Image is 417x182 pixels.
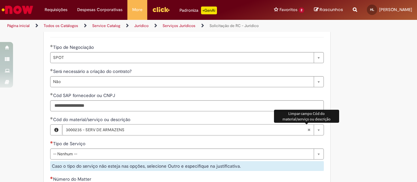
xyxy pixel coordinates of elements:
a: Todos os Catálogos [44,23,78,28]
span: HL [370,7,374,12]
input: Cód SAP fornecedor ou CNPJ [50,100,324,111]
img: ServiceNow [1,3,34,16]
span: Tipo de Serviço [53,141,87,147]
span: Requisições [45,7,67,13]
span: Rascunhos [320,7,343,13]
span: Número do Matter [53,176,93,182]
a: Jurídico [134,23,149,28]
ul: Trilhas de página [5,20,273,32]
span: Será necessário a criação do contrato? [53,68,133,74]
abbr: Limpar campo Cód do material/serviço ou descrição [304,125,314,135]
span: Não [53,77,310,87]
span: 2 [299,7,304,13]
a: 3000235 - SERV DE ARMAZENSLimpar campo Cód do material/serviço ou descrição [62,125,324,135]
span: Obrigatório Preenchido [50,45,53,47]
span: Necessários [50,176,53,179]
a: Rascunhos [314,7,343,13]
div: Caso o tipo do serviço não esteja nas opções, selecione Outro e especifique na justificativa. [50,161,324,171]
div: Limpar campo Cód do material/serviço ou descrição [274,110,339,123]
span: Tipo de Negociação [53,44,95,50]
a: Serviços Juridicos [163,23,195,28]
img: click_logo_yellow_360x200.png [152,5,170,14]
span: Obrigatório Preenchido [50,117,53,119]
span: Cód SAP fornecedor ou CNPJ [53,92,116,98]
a: Página inicial [7,23,30,28]
span: Despesas Corporativas [77,7,122,13]
span: Obrigatório Preenchido [50,93,53,95]
span: Favoritos [280,7,297,13]
a: Solicitação de RC - Juridico [209,23,259,28]
span: More [132,7,142,13]
span: 3000235 - SERV DE ARMAZENS [66,125,307,135]
span: SPOT [53,52,310,63]
span: Necessários [50,141,53,144]
button: Cód do material/serviço ou descrição, Visualizar este registro 3000235 - SERV DE ARMAZENS [50,125,62,135]
div: Padroniza [180,7,217,14]
a: Service Catalog [92,23,120,28]
span: Obrigatório Preenchido [50,69,53,71]
p: +GenAi [201,7,217,14]
span: Necessários - Cód do material/serviço ou descrição [53,117,132,122]
span: -- Nenhum -- [53,149,310,159]
span: [PERSON_NAME] [379,7,412,12]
